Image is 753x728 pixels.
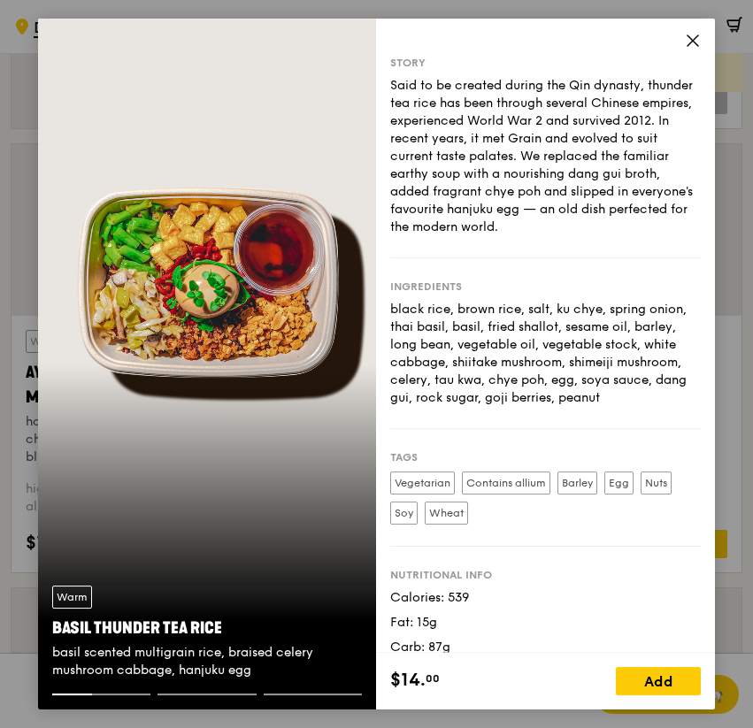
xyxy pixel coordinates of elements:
[426,671,440,686] span: 00
[604,471,634,494] label: Egg
[641,471,672,494] label: Nuts
[390,450,701,464] div: Tags
[425,502,468,525] label: Wheat
[616,667,701,695] div: Add
[390,639,701,656] div: Carb: 87g
[390,471,455,494] label: Vegetarian
[52,644,363,679] div: basil scented multigrain rice, braised celery mushroom cabbage, hanjuku egg
[390,301,701,407] div: black rice, brown rice, salt, ku chye, spring onion, thai basil, basil, fried shallot, sesame oil...
[557,471,597,494] label: Barley
[462,471,550,494] label: Contains allium
[390,56,701,70] div: Story
[390,667,426,694] span: $14.
[390,502,418,525] label: Soy
[52,616,363,640] div: Basil Thunder Tea Rice
[390,614,701,632] div: Fat: 15g
[390,77,701,236] div: Said to be created during the Qin dynasty, thunder tea rice has been through several Chinese empi...
[390,589,701,607] div: Calories: 539
[52,586,92,609] div: Warm
[390,568,701,582] div: Nutritional info
[390,280,701,294] div: Ingredients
